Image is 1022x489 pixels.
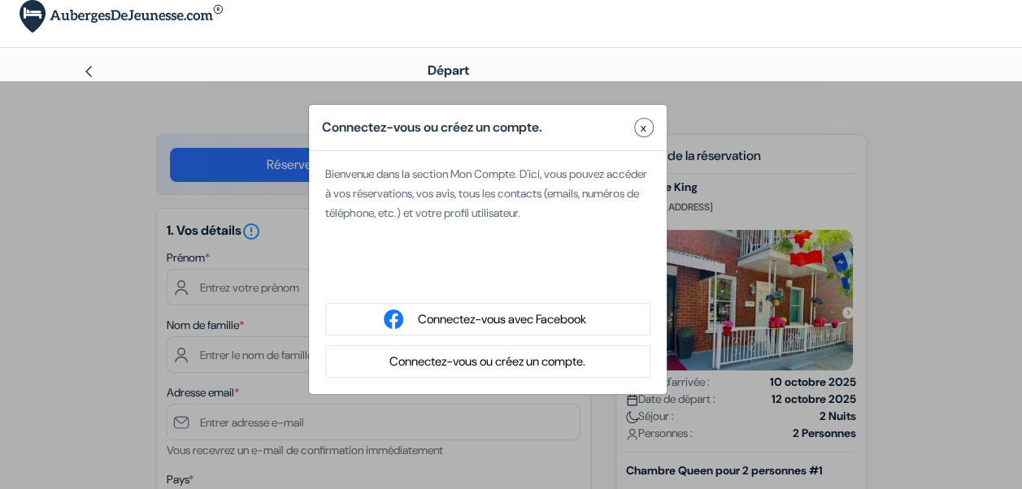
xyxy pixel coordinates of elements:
[325,167,647,220] span: Bienvenue dans la section Mon Compte. D'ici, vous pouvez accéder à vos réservations, vos avis, to...
[385,352,590,372] button: Connectez-vous ou créez un compte.
[428,62,469,79] span: Départ
[413,309,591,330] button: Connectez-vous avec Facebook
[634,118,654,137] button: Close
[82,65,95,78] img: left_arrow.svg
[641,119,646,136] span: x
[384,309,403,329] img: facebook_login.svg
[317,259,659,295] iframe: Bouton "Se connecter avec Google"
[322,118,542,137] h5: Connectez-vous ou créez un compte.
